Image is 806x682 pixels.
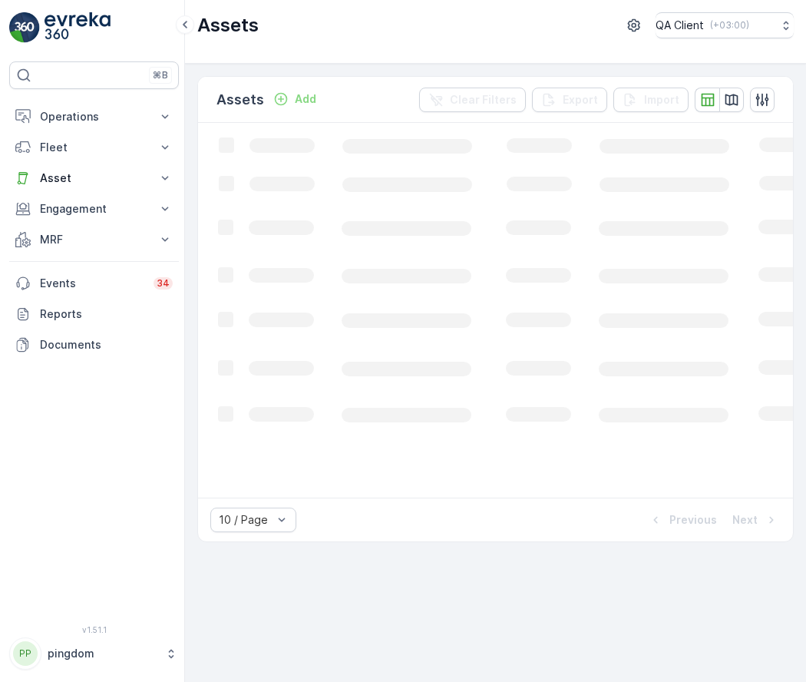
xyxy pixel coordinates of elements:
[644,92,679,108] p: Import
[267,90,322,108] button: Add
[419,88,526,112] button: Clear Filters
[48,646,157,661] p: pingdom
[153,69,168,81] p: ⌘B
[45,12,111,43] img: logo_light-DOdMpM7g.png
[563,92,598,108] p: Export
[40,170,148,186] p: Asset
[646,511,718,529] button: Previous
[9,194,179,224] button: Engagement
[656,12,794,38] button: QA Client(+03:00)
[9,299,179,329] a: Reports
[40,306,173,322] p: Reports
[613,88,689,112] button: Import
[216,89,264,111] p: Assets
[9,625,179,634] span: v 1.51.1
[9,132,179,163] button: Fleet
[669,512,717,528] p: Previous
[40,109,148,124] p: Operations
[40,201,148,217] p: Engagement
[450,92,517,108] p: Clear Filters
[9,12,40,43] img: logo
[157,277,170,290] p: 34
[9,268,179,299] a: Events34
[731,511,781,529] button: Next
[9,163,179,194] button: Asset
[295,91,316,107] p: Add
[40,140,148,155] p: Fleet
[40,276,144,291] p: Events
[9,224,179,255] button: MRF
[40,337,173,353] p: Documents
[532,88,607,112] button: Export
[710,19,749,31] p: ( +03:00 )
[13,641,38,666] div: PP
[40,232,148,247] p: MRF
[732,512,758,528] p: Next
[656,18,704,33] p: QA Client
[9,637,179,670] button: PPpingdom
[197,13,259,38] p: Assets
[9,329,179,360] a: Documents
[9,101,179,132] button: Operations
